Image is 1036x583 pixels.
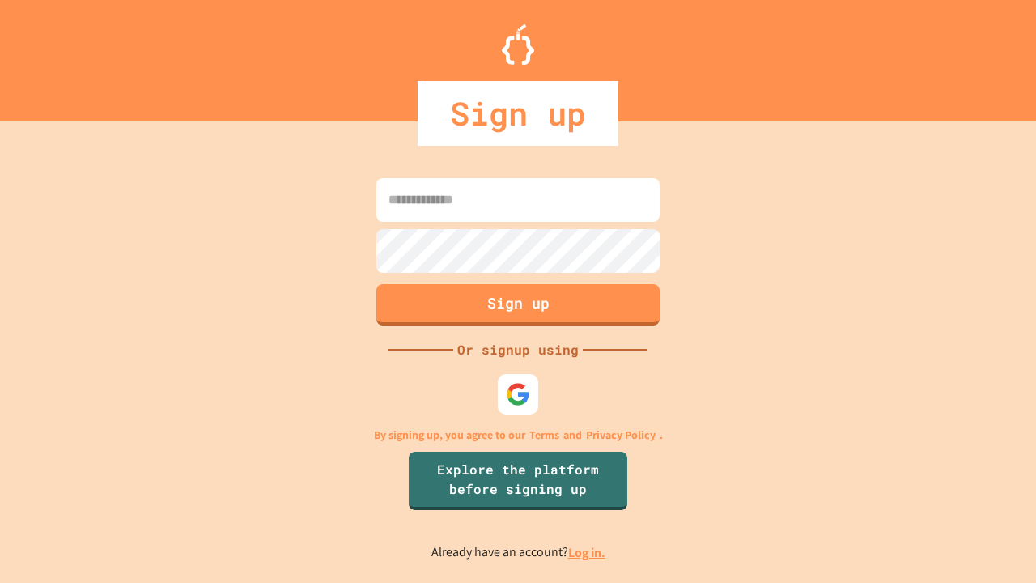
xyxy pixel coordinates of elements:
[376,284,660,326] button: Sign up
[506,382,530,406] img: google-icon.svg
[586,427,656,444] a: Privacy Policy
[431,543,605,563] p: Already have an account?
[502,24,534,65] img: Logo.svg
[453,340,583,360] div: Or signup using
[529,427,559,444] a: Terms
[374,427,663,444] p: By signing up, you agree to our and .
[418,81,618,146] div: Sign up
[409,452,627,510] a: Explore the platform before signing up
[568,544,605,561] a: Log in.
